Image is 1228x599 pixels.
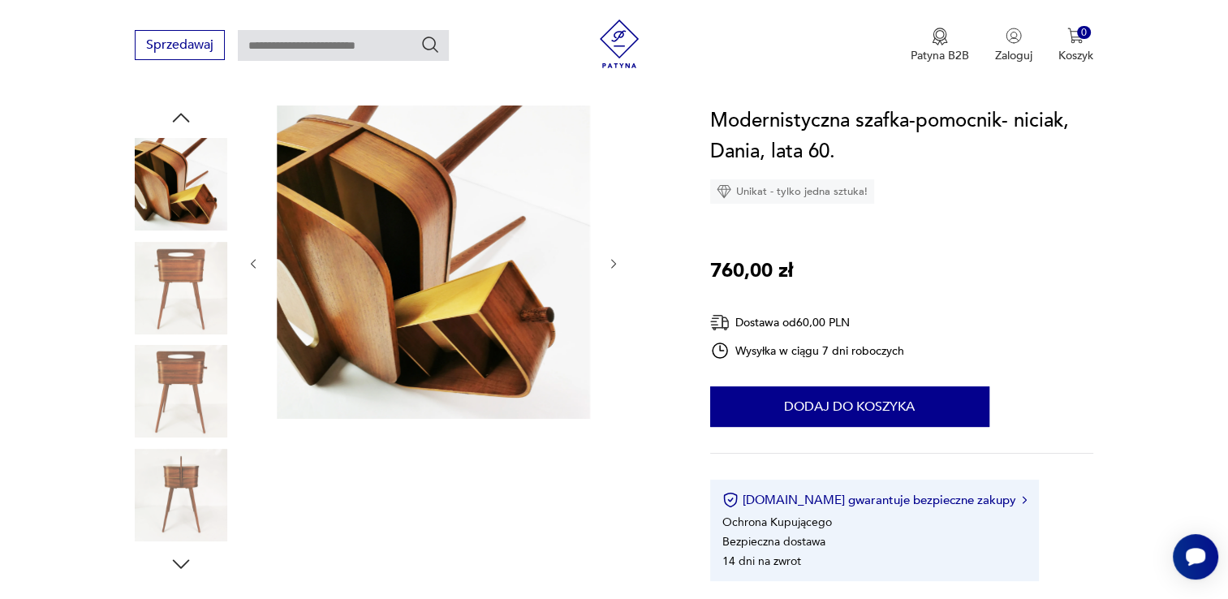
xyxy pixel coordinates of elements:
[710,386,989,427] button: Dodaj do koszyka
[722,492,739,508] img: Ikona certyfikatu
[277,106,590,419] img: Zdjęcie produktu Modernistyczna szafka-pomocnik- niciak, Dania, lata 60.
[420,35,440,54] button: Szukaj
[995,48,1032,63] p: Zaloguj
[722,515,832,530] li: Ochrona Kupującego
[135,138,227,231] img: Zdjęcie produktu Modernistyczna szafka-pomocnik- niciak, Dania, lata 60.
[1077,26,1091,40] div: 0
[710,106,1093,167] h1: Modernistyczna szafka-pomocnik- niciak, Dania, lata 60.
[1058,28,1093,63] button: 0Koszyk
[1006,28,1022,44] img: Ikonka użytkownika
[595,19,644,68] img: Patyna - sklep z meblami i dekoracjami vintage
[911,28,969,63] button: Patyna B2B
[710,312,905,333] div: Dostawa od 60,00 PLN
[710,179,874,204] div: Unikat - tylko jedna sztuka!
[911,48,969,63] p: Patyna B2B
[135,30,225,60] button: Sprzedawaj
[722,492,1027,508] button: [DOMAIN_NAME] gwarantuje bezpieczne zakupy
[135,41,225,52] a: Sprzedawaj
[932,28,948,45] img: Ikona medalu
[135,449,227,541] img: Zdjęcie produktu Modernistyczna szafka-pomocnik- niciak, Dania, lata 60.
[1022,496,1027,504] img: Ikona strzałki w prawo
[135,242,227,334] img: Zdjęcie produktu Modernistyczna szafka-pomocnik- niciak, Dania, lata 60.
[1058,48,1093,63] p: Koszyk
[710,256,793,287] p: 760,00 zł
[1173,534,1218,580] iframe: Smartsupp widget button
[710,312,730,333] img: Ikona dostawy
[911,28,969,63] a: Ikona medaluPatyna B2B
[995,28,1032,63] button: Zaloguj
[717,184,731,199] img: Ikona diamentu
[135,345,227,437] img: Zdjęcie produktu Modernistyczna szafka-pomocnik- niciak, Dania, lata 60.
[710,341,905,360] div: Wysyłka w ciągu 7 dni roboczych
[1067,28,1084,44] img: Ikona koszyka
[722,554,801,569] li: 14 dni na zwrot
[722,534,825,549] li: Bezpieczna dostawa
